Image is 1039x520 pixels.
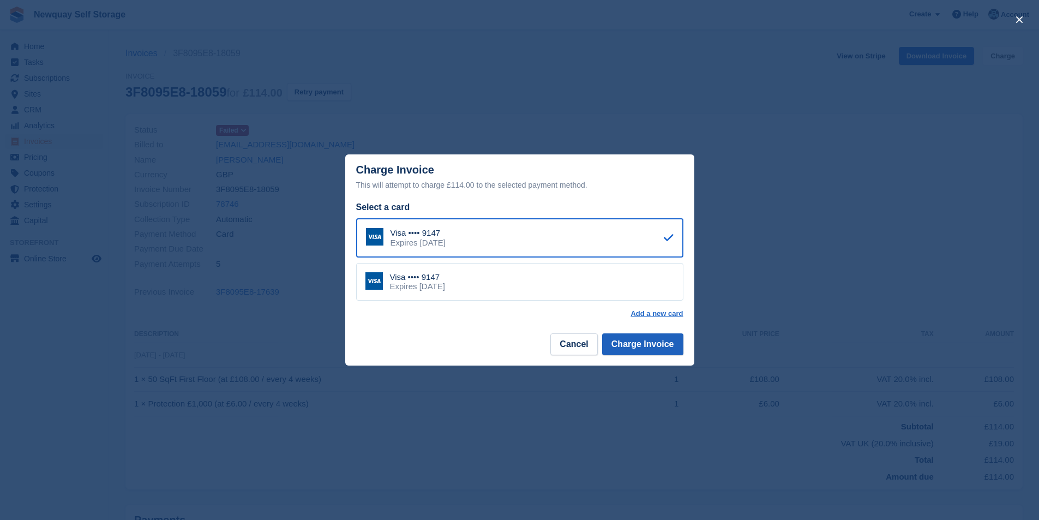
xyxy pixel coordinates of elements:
button: Charge Invoice [602,333,683,355]
img: Visa Logo [365,272,383,290]
a: Add a new card [630,309,683,318]
button: Cancel [550,333,597,355]
div: Visa •••• 9147 [391,228,446,238]
div: Expires [DATE] [390,282,445,291]
div: This will attempt to charge £114.00 to the selected payment method. [356,178,683,192]
div: Expires [DATE] [391,238,446,248]
button: close [1011,11,1028,28]
div: Charge Invoice [356,164,683,192]
img: Visa Logo [366,228,383,246]
div: Select a card [356,201,683,214]
div: Visa •••• 9147 [390,272,445,282]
